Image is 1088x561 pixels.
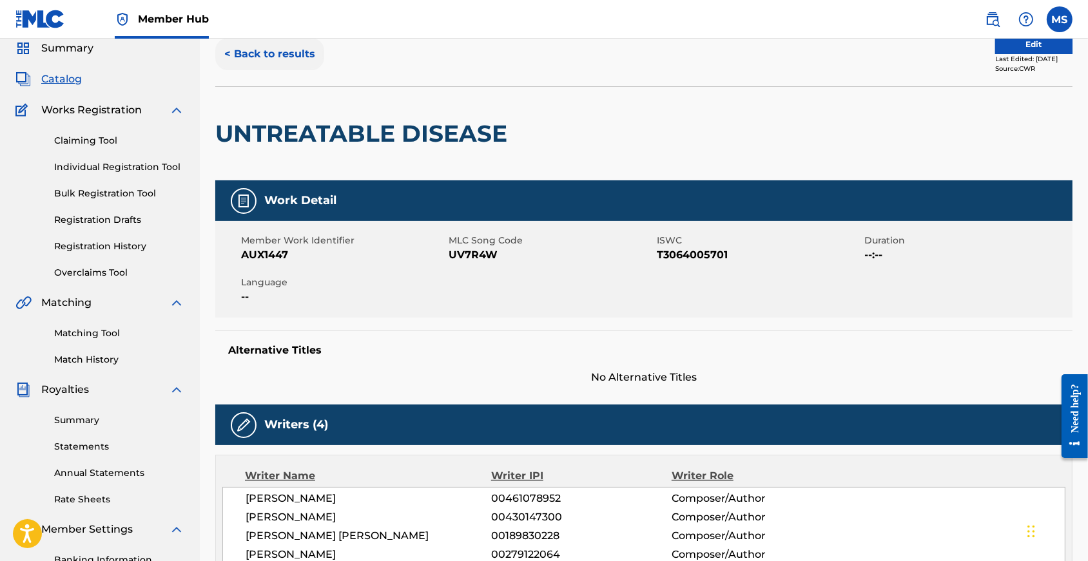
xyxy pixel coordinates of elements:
span: --:-- [865,247,1070,263]
span: No Alternative Titles [215,370,1073,385]
img: Works Registration [15,102,32,118]
a: Rate Sheets [54,493,184,506]
a: Overclaims Tool [54,266,184,280]
span: Composer/Author [672,528,835,544]
a: CatalogCatalog [15,71,82,87]
img: expand [169,295,184,310]
img: Top Rightsholder [115,12,130,27]
span: ISWC [657,234,862,247]
h2: UNTREATABLE DISEASE [215,119,514,148]
div: Drag [1027,512,1035,551]
a: SummarySummary [15,41,93,56]
img: search [985,12,1000,27]
span: Royalties [41,382,89,397]
img: Catalog [15,71,31,87]
a: Individual Registration Tool [54,160,184,174]
a: Summary [54,414,184,427]
span: Member Work Identifier [241,234,446,247]
img: expand [169,102,184,118]
iframe: Chat Widget [1024,499,1088,561]
button: < Back to results [215,38,324,70]
span: Duration [865,234,1070,247]
img: expand [169,522,184,537]
h5: Alternative Titles [228,344,1060,357]
iframe: Resource Center [1053,363,1088,470]
span: Composer/Author [672,509,835,525]
span: 00189830228 [491,528,672,544]
img: help [1018,12,1034,27]
div: User Menu [1047,6,1073,32]
span: [PERSON_NAME] [246,509,491,525]
div: Writer IPI [491,468,672,484]
img: Summary [15,41,31,56]
span: Summary [41,41,93,56]
span: Language [241,276,446,289]
span: MLC Song Code [449,234,654,247]
h5: Work Detail [264,193,336,208]
span: Member Hub [138,12,209,26]
span: UV7R4W [449,247,654,263]
span: [PERSON_NAME] [246,491,491,506]
span: Member Settings [41,522,133,537]
img: Member Settings [15,522,31,537]
button: Edit [995,35,1073,54]
a: Public Search [980,6,1005,32]
a: Matching Tool [54,327,184,340]
div: Last Edited: [DATE] [995,54,1073,64]
div: Writer Name [245,468,491,484]
a: Match History [54,353,184,366]
img: MLC Logo [15,10,65,28]
span: 00430147300 [491,509,672,525]
img: Work Detail [236,193,251,209]
span: Catalog [41,71,82,87]
img: Writers [236,417,251,433]
span: Works Registration [41,102,142,118]
div: Writer Role [672,468,836,484]
a: Registration Drafts [54,213,184,227]
a: Annual Statements [54,466,184,480]
span: T3064005701 [657,247,862,263]
span: AUX1447 [241,247,446,263]
h5: Writers (4) [264,417,328,432]
div: Help [1013,6,1039,32]
a: Registration History [54,240,184,253]
span: -- [241,289,446,305]
a: Claiming Tool [54,134,184,147]
div: Source: CWR [995,64,1073,73]
a: Bulk Registration Tool [54,187,184,200]
span: Matching [41,295,92,310]
img: Royalties [15,382,31,397]
img: Matching [15,295,32,310]
a: Statements [54,440,184,453]
img: expand [169,382,184,397]
span: 00461078952 [491,491,672,506]
span: Composer/Author [672,491,835,506]
span: [PERSON_NAME] [PERSON_NAME] [246,528,491,544]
